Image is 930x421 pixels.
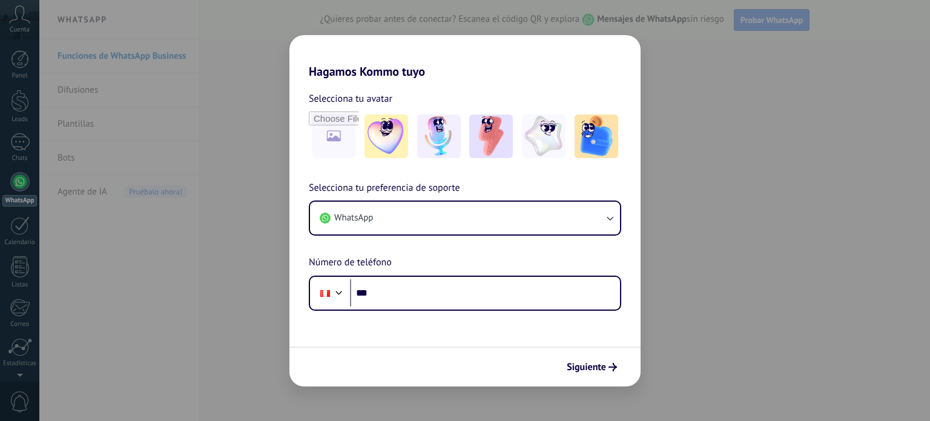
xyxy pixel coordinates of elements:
[417,114,461,158] img: -2.jpeg
[522,114,566,158] img: -4.jpeg
[309,91,392,107] span: Selecciona tu avatar
[334,212,373,224] span: WhatsApp
[575,114,618,158] img: -5.jpeg
[469,114,513,158] img: -3.jpeg
[309,181,460,196] span: Selecciona tu preferencia de soporte
[310,202,620,234] button: WhatsApp
[314,280,337,306] div: Peru: + 51
[289,35,641,79] h2: Hagamos Kommo tuyo
[567,363,606,371] span: Siguiente
[364,114,408,158] img: -1.jpeg
[309,255,392,271] span: Número de teléfono
[561,357,622,377] button: Siguiente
